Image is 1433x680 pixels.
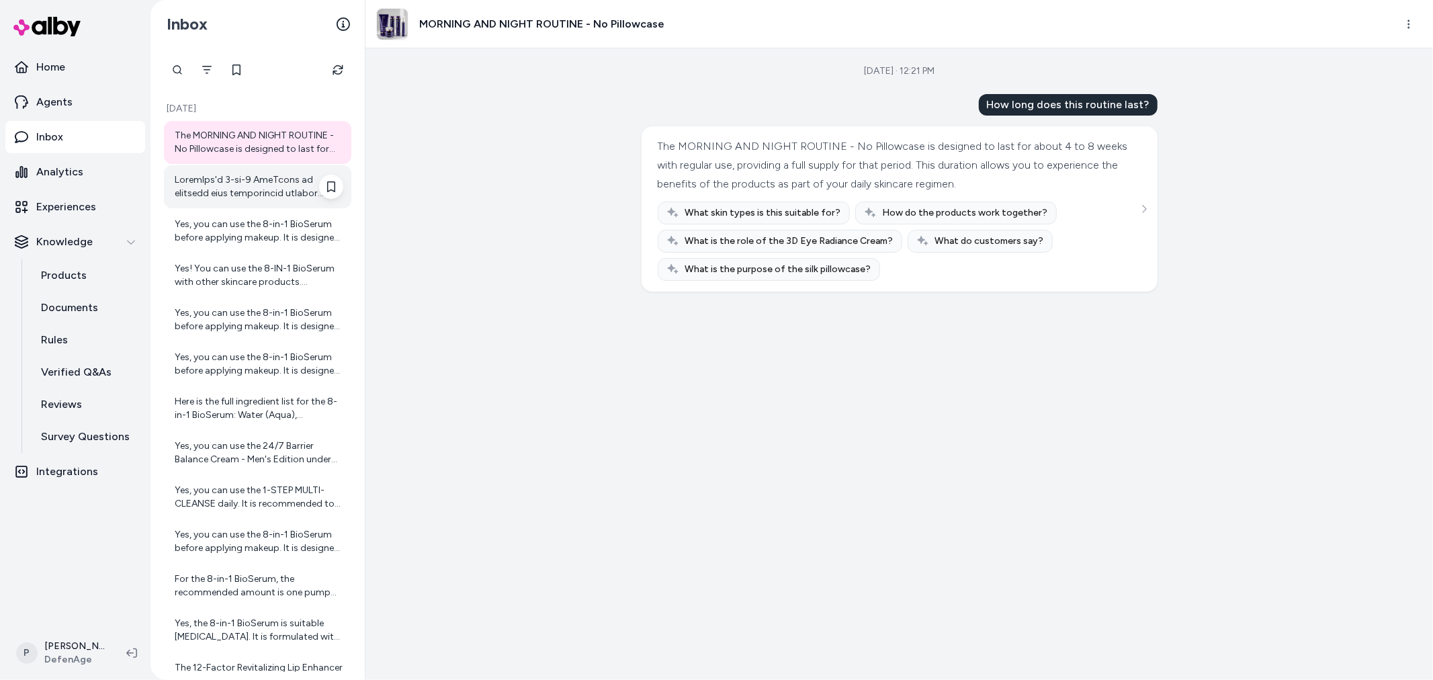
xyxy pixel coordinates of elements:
[44,640,105,653] p: [PERSON_NAME]
[164,387,351,430] a: Here is the full ingredient list for the 8-in-1 BioSerum: Water (Aqua), Dimethicone, [MEDICAL_DAT...
[175,528,343,555] div: Yes, you can use the 8-in-1 BioSerum before applying makeup. It is designed to smooth and rejuven...
[8,632,116,675] button: P[PERSON_NAME]DefenAge
[164,564,351,607] a: For the 8-in-1 BioSerum, the recommended amount is one pump for your entire face and one pump for...
[864,65,935,78] div: [DATE] · 12:21 PM
[164,210,351,253] a: Yes, you can use the 8-in-1 BioSerum before applying makeup. It is designed to smooth and rejuven...
[28,388,145,421] a: Reviews
[175,306,343,333] div: Yes, you can use the 8-in-1 BioSerum before applying makeup. It is designed to smooth and rejuven...
[164,121,351,164] a: The MORNING AND NIGHT ROUTINE - No Pillowcase is designed to last for about 4 to 8 weeks with reg...
[164,254,351,297] a: Yes! You can use the 8-IN-1 BioSerum with other skincare products. DefenAge's products have diffe...
[44,653,105,667] span: DefenAge
[175,351,343,378] div: Yes, you can use the 8-in-1 BioSerum before applying makeup. It is designed to smooth and rejuven...
[377,9,408,40] img: am-pm-v2.jpg
[5,51,145,83] a: Home
[41,364,112,380] p: Verified Q&As
[419,16,664,32] h3: MORNING AND NIGHT ROUTINE - No Pillowcase
[28,324,145,356] a: Rules
[164,431,351,474] a: Yes, you can use the 24/7 Barrier Balance Cream - Men's Edition under makeup. It helps maintain b...
[883,206,1048,220] span: How do the products work together?
[5,156,145,188] a: Analytics
[175,572,343,599] div: For the 8-in-1 BioSerum, the recommended amount is one pump for your entire face and one pump for...
[175,484,343,511] div: Yes, you can use the 1-STEP MULTI-CLEANSE daily. It is recommended to wash your face twice a day,...
[5,191,145,223] a: Experiences
[175,617,343,644] div: Yes, the 8-in-1 BioSerum is suitable [MEDICAL_DATA]. It is formulated with a gentle yet effective...
[36,164,83,180] p: Analytics
[658,137,1138,194] div: The MORNING AND NIGHT ROUTINE - No Pillowcase is designed to last for about 4 to 8 weeks with reg...
[175,262,343,289] div: Yes! You can use the 8-IN-1 BioSerum with other skincare products. DefenAge's products have diffe...
[164,343,351,386] a: Yes, you can use the 8-in-1 BioSerum before applying makeup. It is designed to smooth and rejuven...
[164,298,351,341] a: Yes, you can use the 8-in-1 BioSerum before applying makeup. It is designed to smooth and rejuven...
[36,199,96,215] p: Experiences
[13,17,81,36] img: alby Logo
[5,226,145,258] button: Knowledge
[175,173,343,200] div: LoremIps'd 3-si-9 AmeTcons ad elitsedd eius temporincid utlabor etdolore ma aliquae adm veni. Qui...
[935,235,1044,248] span: What do customers say?
[175,439,343,466] div: Yes, you can use the 24/7 Barrier Balance Cream - Men's Edition under makeup. It helps maintain b...
[324,56,351,83] button: Refresh
[16,642,38,664] span: P
[5,456,145,488] a: Integrations
[175,395,343,422] div: Here is the full ingredient list for the 8-in-1 BioSerum: Water (Aqua), Dimethicone, [MEDICAL_DAT...
[28,259,145,292] a: Products
[36,234,93,250] p: Knowledge
[167,14,208,34] h2: Inbox
[164,102,351,116] p: [DATE]
[28,356,145,388] a: Verified Q&As
[36,94,73,110] p: Agents
[41,429,130,445] p: Survey Questions
[36,59,65,75] p: Home
[36,129,63,145] p: Inbox
[193,56,220,83] button: Filter
[5,86,145,118] a: Agents
[685,235,894,248] span: What is the role of the 3D Eye Radiance Cream?
[1136,201,1152,217] button: See more
[41,396,82,413] p: Reviews
[164,476,351,519] a: Yes, you can use the 1-STEP MULTI-CLEANSE daily. It is recommended to wash your face twice a day,...
[41,267,87,284] p: Products
[28,421,145,453] a: Survey Questions
[41,332,68,348] p: Rules
[41,300,98,316] p: Documents
[979,94,1158,116] div: How long does this routine last?
[164,609,351,652] a: Yes, the 8-in-1 BioSerum is suitable [MEDICAL_DATA]. It is formulated with a gentle yet effective...
[175,218,343,245] div: Yes, you can use the 8-in-1 BioSerum before applying makeup. It is designed to smooth and rejuven...
[164,520,351,563] a: Yes, you can use the 8-in-1 BioSerum before applying makeup. It is designed to smooth and rejuven...
[164,165,351,208] a: LoremIps'd 3-si-9 AmeTcons ad elitsedd eius temporincid utlabor etdolore ma aliquae adm veni. Qui...
[28,292,145,324] a: Documents
[36,464,98,480] p: Integrations
[685,263,871,276] span: What is the purpose of the silk pillowcase?
[685,206,841,220] span: What skin types is this suitable for?
[175,129,343,156] div: The MORNING AND NIGHT ROUTINE - No Pillowcase is designed to last for about 4 to 8 weeks with reg...
[5,121,145,153] a: Inbox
